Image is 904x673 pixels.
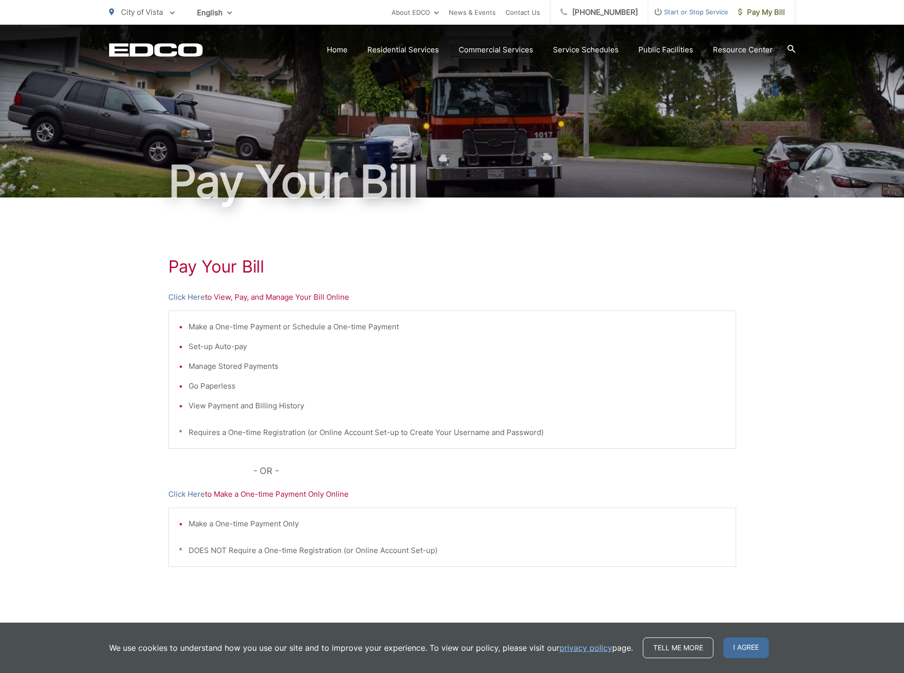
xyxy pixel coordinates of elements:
a: Public Facilities [638,44,693,56]
span: I agree [723,637,769,658]
h1: Pay Your Bill [109,157,795,206]
a: privacy policy [559,642,612,654]
li: View Payment and Billing History [189,400,726,412]
p: to View, Pay, and Manage Your Bill Online [168,291,736,303]
p: We use cookies to understand how you use our site and to improve your experience. To view our pol... [109,642,633,654]
span: Pay My Bill [738,6,785,18]
h1: Pay Your Bill [168,257,736,277]
a: Residential Services [367,44,439,56]
p: to Make a One-time Payment Only Online [168,488,736,500]
a: Commercial Services [459,44,533,56]
li: Make a One-time Payment Only [189,518,726,530]
p: - OR - [253,464,736,478]
p: * Requires a One-time Registration (or Online Account Set-up to Create Your Username and Password) [179,427,726,438]
a: Contact Us [506,6,540,18]
p: * DOES NOT Require a One-time Registration (or Online Account Set-up) [179,545,726,556]
span: City of Vista [121,7,163,17]
li: Go Paperless [189,380,726,392]
li: Manage Stored Payments [189,360,726,372]
li: Make a One-time Payment or Schedule a One-time Payment [189,321,726,333]
a: About EDCO [392,6,439,18]
a: Click Here [168,291,205,303]
span: English [190,4,239,21]
a: News & Events [449,6,496,18]
a: Resource Center [713,44,773,56]
a: Click Here [168,488,205,500]
a: Tell me more [643,637,713,658]
a: Home [327,44,348,56]
li: Set-up Auto-pay [189,341,726,353]
a: EDCD logo. Return to the homepage. [109,43,203,57]
a: Service Schedules [553,44,619,56]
